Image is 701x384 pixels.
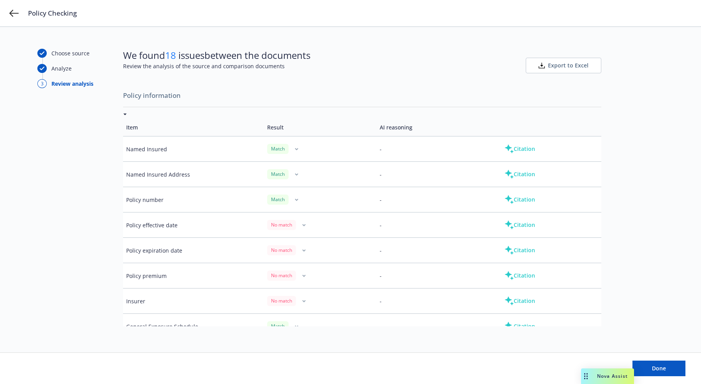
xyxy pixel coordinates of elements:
td: - [377,162,489,187]
span: 18 [165,49,176,62]
td: - [377,187,489,212]
button: Citation [492,141,548,157]
td: Named Insured Address [123,162,264,187]
button: Export to Excel [526,58,601,73]
button: Citation [492,242,548,258]
span: Policy information [123,87,601,104]
span: Export to Excel [548,62,588,69]
td: Policy expiration date [123,238,264,263]
button: Nova Assist [581,368,634,384]
td: - [377,238,489,263]
td: General Exposure Schedule [123,314,264,339]
td: Named Insured [123,136,264,162]
button: Citation [492,192,548,207]
div: No match [267,296,296,306]
td: Result [264,119,377,136]
button: Citation [492,319,548,334]
td: - [377,288,489,314]
button: Citation [492,166,548,182]
td: Policy effective date [123,212,264,238]
span: Done [652,365,666,372]
div: Match [267,144,289,154]
div: Match [267,169,289,179]
span: We found issues between the documents [123,49,310,62]
div: Analyze [51,64,72,73]
div: No match [267,220,296,230]
button: Citation [492,217,548,233]
div: Drag to move [581,368,591,384]
td: Insurer [123,288,264,314]
td: AI reasoning [377,119,489,136]
div: No match [267,271,296,280]
button: Citation [492,293,548,309]
span: Nova Assist [597,373,628,379]
td: - [377,212,489,238]
td: - [377,136,489,162]
td: Item [123,119,264,136]
div: No match [267,245,296,255]
button: Done [632,361,685,376]
td: - [377,314,489,339]
span: Policy Checking [28,9,77,18]
button: Citation [492,268,548,283]
span: Review the analysis of the source and comparison documents [123,62,310,70]
div: 3 [37,79,47,88]
div: Review analysis [51,80,93,88]
td: Policy premium [123,263,264,288]
div: Choose source [51,49,90,57]
div: Match [267,195,289,204]
td: - [377,263,489,288]
div: Match [267,321,289,331]
td: Policy number [123,187,264,212]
